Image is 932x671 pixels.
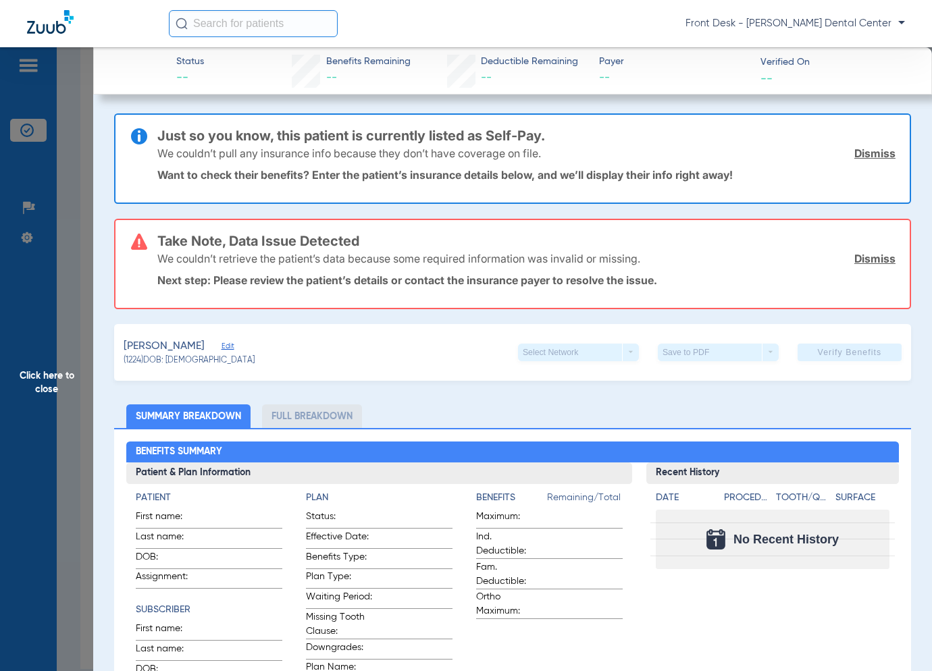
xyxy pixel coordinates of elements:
input: Search for patients [169,10,338,37]
span: -- [760,71,773,85]
h4: Patient [136,491,282,505]
span: Status: [306,510,372,528]
p: We couldn’t pull any insurance info because they don’t have coverage on file. [157,146,541,160]
app-breakdown-title: Benefits [476,491,547,510]
span: -- [326,72,337,83]
span: Deductible Remaining [481,55,578,69]
span: [PERSON_NAME] [124,338,205,355]
img: Search Icon [176,18,188,30]
h3: Just so you know, this patient is currently listed as Self-Pay. [157,129,896,142]
span: Status [176,55,204,69]
span: Remaining/Total [547,491,623,510]
h4: Tooth/Quad [776,491,831,505]
span: -- [599,70,748,86]
img: error-icon [131,234,147,250]
a: Dismiss [854,146,896,160]
h4: Benefits [476,491,547,505]
span: DOB: [136,550,202,568]
span: First name: [136,510,202,528]
span: Verified On [760,55,910,70]
span: No Recent History [733,533,839,546]
span: -- [481,72,492,83]
h4: Subscriber [136,603,282,617]
span: Payer [599,55,748,69]
h4: Plan [306,491,452,505]
span: Benefits Remaining [326,55,411,69]
span: Assignment: [136,570,202,588]
app-breakdown-title: Surface [835,491,890,510]
h4: Surface [835,491,890,505]
span: Ortho Maximum: [476,590,542,618]
a: Dismiss [854,252,896,265]
app-breakdown-title: Tooth/Quad [776,491,831,510]
span: Last name: [136,530,202,548]
h4: Date [656,491,713,505]
span: Downgrades: [306,641,372,659]
span: First name: [136,622,202,640]
li: Full Breakdown [262,404,362,428]
span: Plan Type: [306,570,372,588]
iframe: Chat Widget [864,606,932,671]
span: Maximum: [476,510,542,528]
p: We couldn’t retrieve the patient’s data because some required information was invalid or missing. [157,252,640,265]
h3: Recent History [646,462,900,484]
img: Calendar [706,529,725,549]
h2: Benefits Summary [126,441,900,463]
span: Edit [222,342,234,354]
app-breakdown-title: Procedure [724,491,772,510]
span: (1224) DOB: [DEMOGRAPHIC_DATA] [124,355,255,367]
span: -- [176,70,204,86]
p: Next step: Please review the patient’s details or contact the insurance payer to resolve the issue. [157,273,896,287]
img: Zuub Logo [27,10,74,34]
span: Missing Tooth Clause: [306,610,372,639]
span: Waiting Period: [306,590,372,608]
span: Last name: [136,642,202,660]
img: info-icon [131,128,147,144]
p: Want to check their benefits? Enter the patient’s insurance details below, and we’ll display thei... [157,168,896,182]
span: Benefits Type: [306,550,372,568]
span: Fam. Deductible: [476,560,542,589]
h4: Procedure [724,491,772,505]
h3: Patient & Plan Information [126,462,632,484]
li: Summary Breakdown [126,404,251,428]
span: Ind. Deductible: [476,530,542,558]
span: Front Desk - [PERSON_NAME] Dental Center [685,17,905,30]
span: Effective Date: [306,530,372,548]
h3: Take Note, Data Issue Detected [157,234,896,248]
app-breakdown-title: Date [656,491,713,510]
